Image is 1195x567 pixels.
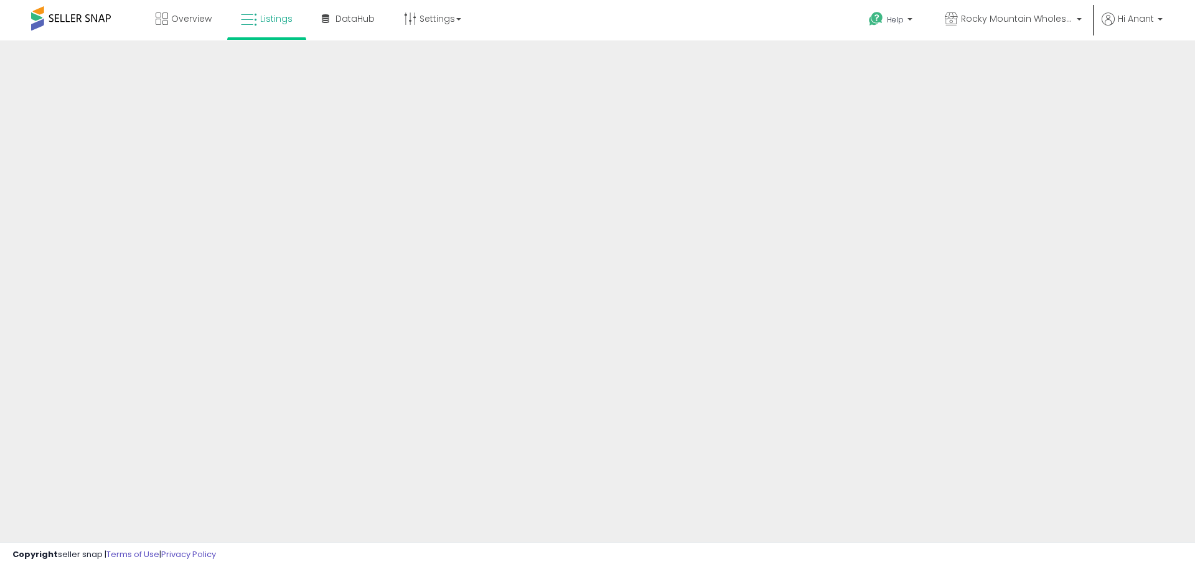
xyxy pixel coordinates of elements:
a: Terms of Use [106,548,159,560]
span: Overview [171,12,212,25]
i: Get Help [868,11,884,27]
span: Rocky Mountain Wholesale [961,12,1073,25]
span: Listings [260,12,293,25]
span: DataHub [335,12,375,25]
div: seller snap | | [12,549,216,561]
span: Help [887,14,904,25]
a: Privacy Policy [161,548,216,560]
span: Hi Anant [1118,12,1154,25]
a: Hi Anant [1102,12,1163,40]
strong: Copyright [12,548,58,560]
a: Help [859,2,925,40]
